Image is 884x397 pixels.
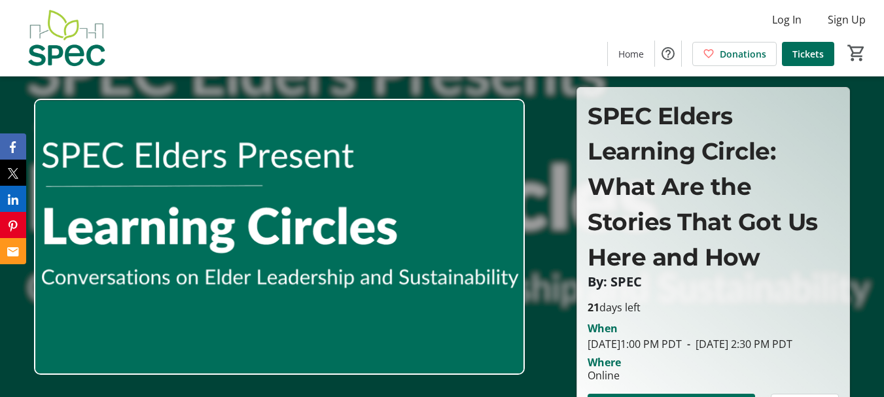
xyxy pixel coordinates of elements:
a: Home [608,42,654,66]
div: Online [588,368,620,383]
span: Donations [720,47,766,61]
button: Log In [762,9,812,30]
img: Campaign CTA Media Photo [34,99,525,375]
span: Home [618,47,644,61]
span: 21 [588,300,599,315]
p: By: SPEC [588,275,839,289]
span: Log In [772,12,802,27]
img: SPEC's Logo [8,5,124,71]
button: Cart [845,41,868,65]
button: Help [655,41,681,67]
button: Sign Up [817,9,876,30]
span: Tickets [792,47,824,61]
a: Tickets [782,42,834,66]
span: [DATE] 2:30 PM PDT [682,337,792,351]
div: Where [588,357,621,368]
span: [DATE] 1:00 PM PDT [588,337,682,351]
span: Sign Up [828,12,866,27]
p: days left [588,300,839,315]
a: Donations [692,42,777,66]
span: - [682,337,696,351]
div: When [588,320,618,336]
p: SPEC Elders Learning Circle: What Are the Stories That Got Us Here and How [588,98,839,275]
